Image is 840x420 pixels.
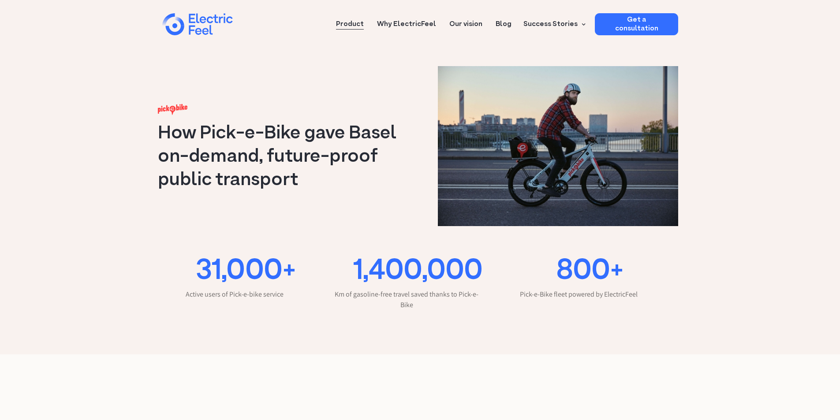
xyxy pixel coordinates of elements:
[449,13,482,30] a: Our vision
[506,259,673,285] div: 800+
[377,13,436,30] a: Why ElectricFeel
[506,289,651,300] p: Pick-e-Bike fleet powered by ElectricFeel
[158,122,416,192] h1: How Pick-e-Bike gave Basel on-demand, future-proof public transport
[496,13,511,30] a: Blog
[518,13,588,35] div: Success Stories
[595,13,678,35] a: Get a consultation
[523,19,578,30] div: Success Stories
[162,289,308,300] p: Active users of Pick-e-bike service
[334,289,479,310] p: Km of gasoline-free travel saved thanks to Pick-e-Bike
[782,362,828,408] iframe: Chatbot
[162,259,330,285] div: 31,000+
[33,35,76,52] input: Submit
[334,259,501,285] div: 1,400,000
[336,13,364,30] a: Product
